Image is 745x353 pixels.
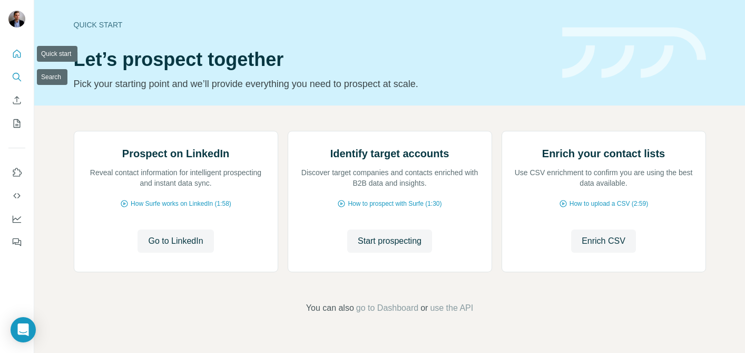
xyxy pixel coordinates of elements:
p: Use CSV enrichment to confirm you are using the best data available. [513,167,695,188]
button: Start prospecting [347,230,432,253]
span: How to prospect with Surfe (1:30) [348,199,442,208]
div: Quick start [74,20,550,30]
button: go to Dashboard [356,302,418,314]
p: Discover target companies and contacts enriched with B2B data and insights. [299,167,481,188]
span: or [420,302,428,314]
h1: Let’s prospect together [74,49,550,70]
h2: Enrich your contact lists [542,146,665,161]
button: Quick start [8,44,25,63]
p: Reveal contact information for intelligent prospecting and instant data sync. [85,167,267,188]
h2: Identify target accounts [330,146,449,161]
button: Feedback [8,233,25,252]
span: Go to LinkedIn [148,235,203,247]
img: banner [562,27,706,79]
div: Open Intercom Messenger [11,317,36,342]
button: Dashboard [8,209,25,228]
h2: Prospect on LinkedIn [122,146,229,161]
span: How Surfe works on LinkedIn (1:58) [131,199,231,208]
img: Avatar [8,11,25,27]
button: Enrich CSV [571,230,636,253]
span: You can also [306,302,354,314]
span: Enrich CSV [582,235,625,247]
span: Start prospecting [358,235,421,247]
span: How to upload a CSV (2:59) [570,199,648,208]
button: Enrich CSV [8,91,25,110]
button: Use Surfe API [8,186,25,205]
button: My lists [8,114,25,133]
button: Search [8,68,25,87]
p: Pick your starting point and we’ll provide everything you need to prospect at scale. [74,77,550,91]
button: Use Surfe on LinkedIn [8,163,25,182]
button: Go to LinkedIn [138,230,213,253]
button: use the API [430,302,473,314]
